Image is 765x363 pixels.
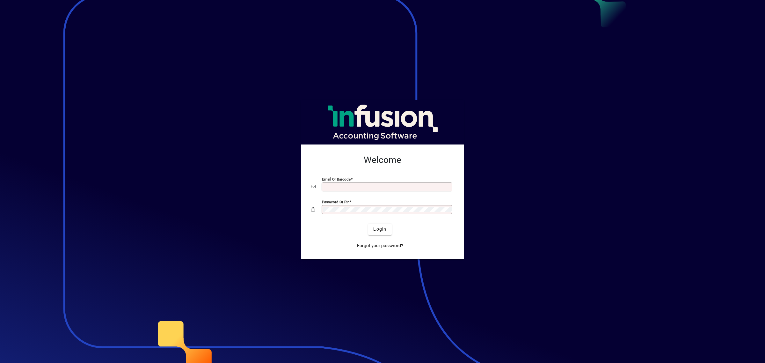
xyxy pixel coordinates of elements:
mat-label: Password or Pin [322,199,349,204]
mat-label: Email or Barcode [322,177,351,181]
a: Forgot your password? [354,240,406,252]
h2: Welcome [311,155,454,166]
span: Login [373,226,386,233]
span: Forgot your password? [357,242,403,249]
button: Login [368,224,391,235]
